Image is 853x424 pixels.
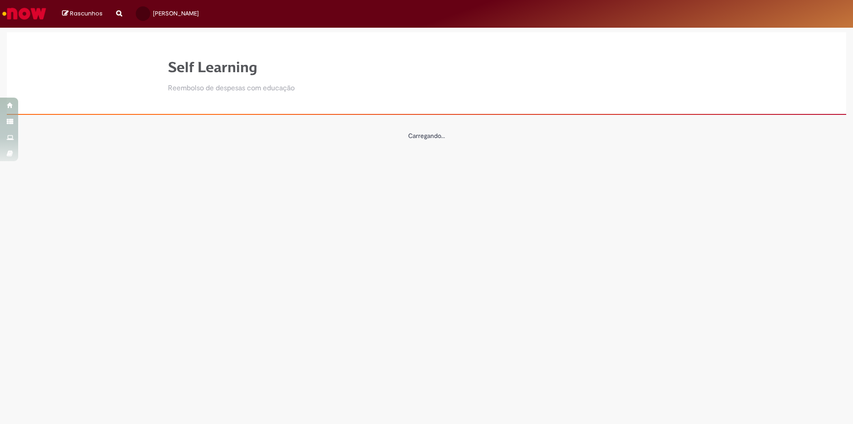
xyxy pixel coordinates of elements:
img: ServiceNow [1,5,48,23]
h1: Self Learning [168,59,295,75]
h2: Reembolso de despesas com educação [168,84,295,93]
a: Rascunhos [62,10,103,18]
span: Rascunhos [70,9,103,18]
span: [PERSON_NAME] [153,10,199,17]
center: Carregando... [168,131,685,140]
